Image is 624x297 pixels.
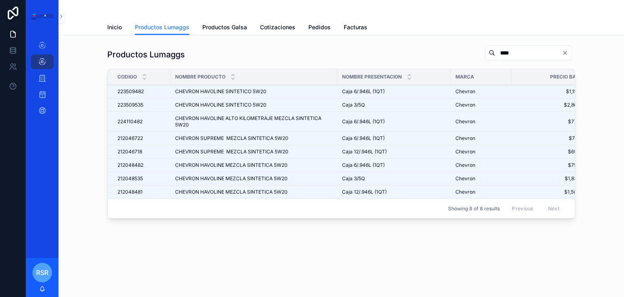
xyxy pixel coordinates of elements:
span: 212048535 [117,175,143,182]
img: App logo [31,13,54,20]
a: $772.00 [511,118,587,125]
a: Caja 12/.946L (1QT) [342,148,446,155]
span: 212048482 [117,162,143,168]
span: Caja 12/.946L (1QT) [342,189,387,195]
div: scrollable content [26,33,58,129]
span: Nombre Presentacion [342,74,402,80]
span: 223509535 [117,102,143,108]
button: Clear [562,50,572,56]
a: Facturas [344,20,367,36]
span: Pedidos [308,23,331,31]
span: Precio Base [550,74,582,80]
a: Caja 6/.946L (1QT) [342,88,446,95]
span: Caja 6/.946L (1QT) [342,135,385,142]
span: Chevron [455,148,475,155]
a: 223509535 [117,102,165,108]
span: Inicio [107,23,122,31]
a: CHEVRON HAVOLINE SINTETICO 5W20 [175,102,332,108]
span: Caja 3/5Q [342,102,365,108]
a: $695.00 [511,148,587,155]
a: $713.00 [511,135,587,142]
a: Chevron [455,162,507,168]
span: CHEVRON HAVOLINE SINTETICO 5W20 [175,102,266,108]
span: Chevron [455,102,475,108]
a: $1,509.00 [511,189,587,195]
a: 212046718 [117,148,165,155]
a: Caja 3/5Q [342,102,446,108]
span: Cotizaciones [260,23,295,31]
span: Nombre Producto [175,74,225,80]
a: CHEVRON HAVOLINE SINTETICO 5W20 [175,88,332,95]
a: CHEVRON HAVOLINE MEZCLA SINTETICA 5W20 [175,189,332,195]
span: 212046718 [117,148,142,155]
a: Caja 6/.946L (1QT) [342,162,446,168]
span: CHEVRON SUPREME MEZCLA SINTETICA 5W20 [175,148,288,155]
a: Productos Lumaggs [135,20,189,35]
span: Marca [455,74,474,80]
a: 212048482 [117,162,165,168]
span: 212048481 [117,189,143,195]
a: CHEVRON SUPREME MEZCLA SINTETICA 5W20 [175,135,332,142]
a: 212048535 [117,175,165,182]
a: CHEVRON HAVOLINE ALTO KILOMETRAJE MEZCLA SINTETICA 5W20 [175,115,332,128]
span: 224110482 [117,118,143,125]
span: Chevron [455,175,475,182]
span: Caja 6/.946L (1QT) [342,88,385,95]
a: Chevron [455,135,507,142]
span: CHEVRON HAVOLINE MEZCLA SINTETICA 5W20 [175,189,288,195]
a: $1,835.00 [511,175,587,182]
a: 212046722 [117,135,165,142]
span: Chevron [455,189,475,195]
a: Chevron [455,175,507,182]
span: CHEVRON HAVOLINE SINTETICO 5W20 [175,88,266,95]
a: Caja 6/.946L (1QT) [342,118,446,125]
a: Caja 6/.946L (1QT) [342,135,446,142]
span: Chevron [455,118,475,125]
span: Productos Galsa [202,23,247,31]
span: CHEVRON SUPREME MEZCLA SINTETICA 5W20 [175,135,288,142]
a: Caja 3/5Q [342,175,446,182]
span: Caja 3/5Q [342,175,365,182]
a: Chevron [455,118,507,125]
a: $755.00 [511,162,587,168]
span: CHEVRON HAVOLINE MEZCLA SINTETICA 5W20 [175,175,288,182]
span: Caja 6/.946L (1QT) [342,118,385,125]
a: Chevron [455,189,507,195]
a: CHEVRON HAVOLINE MEZCLA SINTETICA 5W20 [175,175,332,182]
span: Chevron [455,88,475,95]
a: CHEVRON SUPREME MEZCLA SINTETICA 5W20 [175,148,332,155]
a: Chevron [455,102,507,108]
span: RSR [36,268,48,277]
a: Chevron [455,148,507,155]
span: Productos Lumaggs [135,23,189,31]
span: Showing 8 of 8 results [448,205,500,212]
span: 223509482 [117,88,144,95]
a: 212048481 [117,189,165,195]
a: 224110482 [117,118,165,125]
a: Caja 12/.946L (1QT) [342,189,446,195]
a: Inicio [107,20,122,36]
a: Productos Galsa [202,20,247,36]
span: Codigo [117,74,137,80]
a: CHEVRON HAVOLINE MEZCLA SINTETICA 5W20 [175,162,332,168]
span: Facturas [344,23,367,31]
span: CHEVRON HAVOLINE MEZCLA SINTETICA 5W20 [175,162,288,168]
a: $1,158.00 [511,88,587,95]
a: $2,862.00 [511,102,587,108]
a: 223509482 [117,88,165,95]
a: Cotizaciones [260,20,295,36]
a: Pedidos [308,20,331,36]
span: Caja 12/.946L (1QT) [342,148,387,155]
span: Chevron [455,162,475,168]
span: 212046722 [117,135,143,142]
a: Chevron [455,88,507,95]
